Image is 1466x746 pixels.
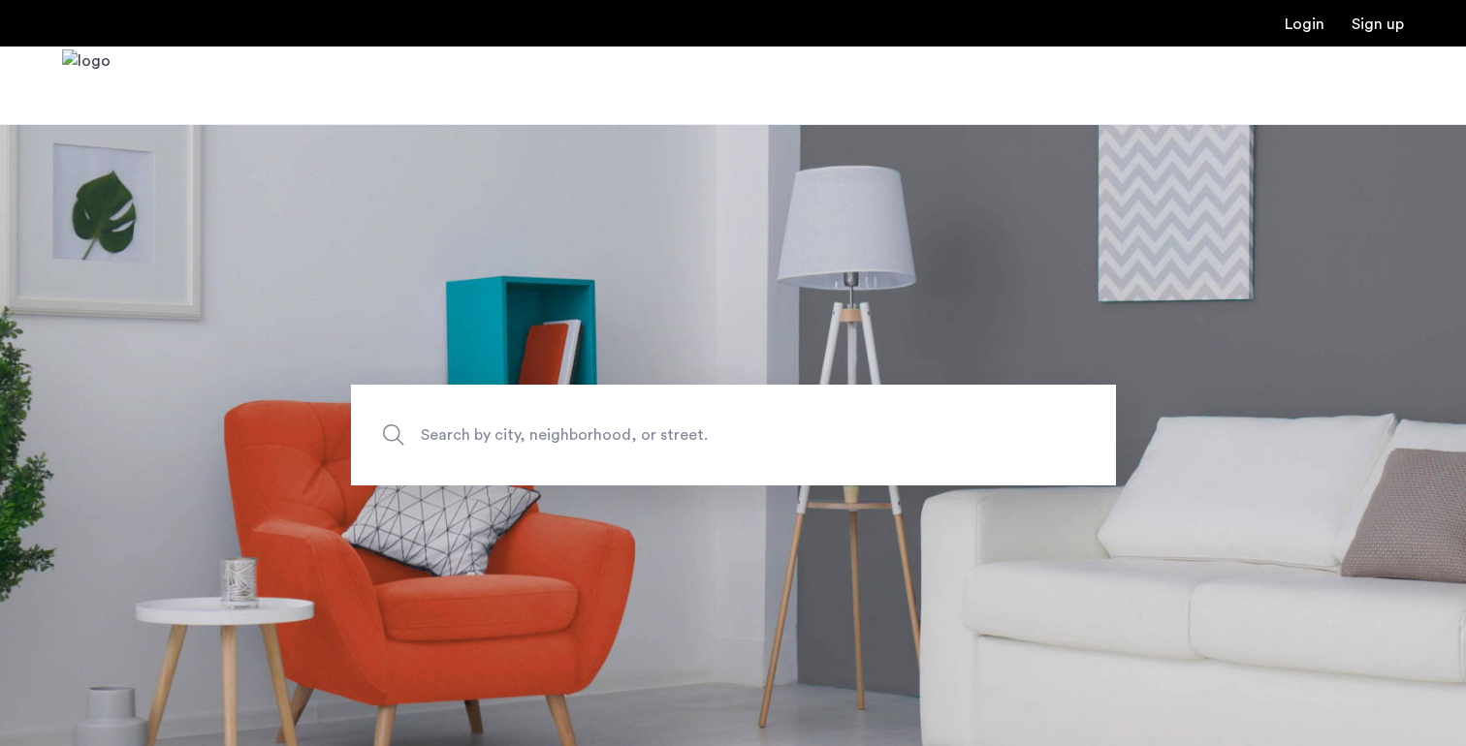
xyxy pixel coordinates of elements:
img: logo [62,49,111,122]
a: Cazamio Logo [62,49,111,122]
a: Registration [1352,16,1404,32]
span: Search by city, neighborhood, or street. [421,422,956,449]
input: Apartment Search [351,385,1116,485]
a: Login [1285,16,1324,32]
